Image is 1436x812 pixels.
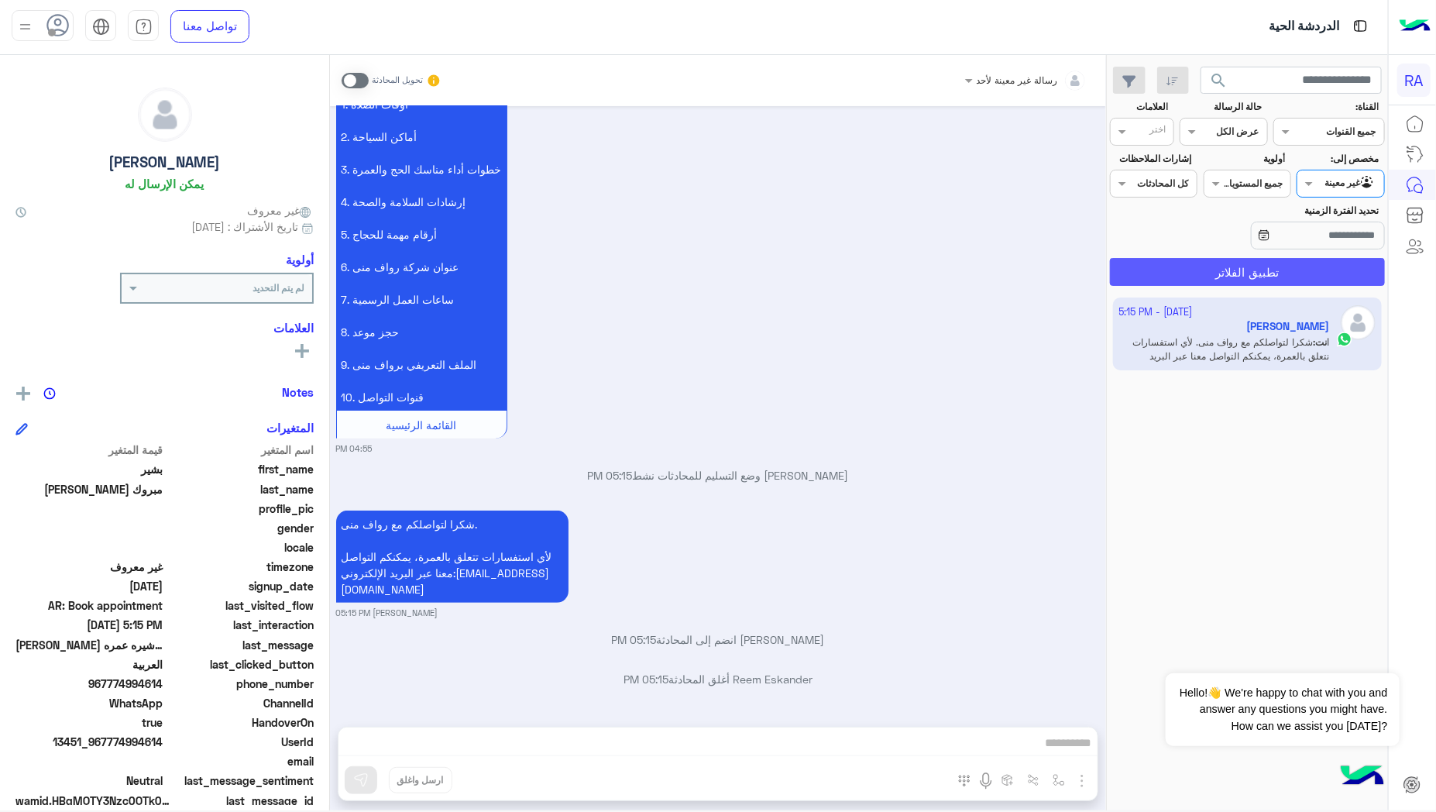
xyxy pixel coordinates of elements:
small: 04:55 PM [336,442,373,455]
span: بشير [15,461,163,477]
label: أولوية [1205,152,1285,166]
a: tab [128,10,159,43]
h6: المتغيرات [266,421,314,435]
a: تواصل معنا [170,10,249,43]
span: اسم المتغير [167,442,314,458]
span: null [15,753,163,769]
button: search [1201,67,1238,100]
button: ارسل واغلق [389,767,452,793]
img: profile [15,17,35,36]
label: إشارات الملاحظات [1111,152,1191,166]
h6: يمكن الإرسال له [125,177,204,191]
img: defaultAdmin.png [139,88,191,141]
span: last_message_sentiment [167,772,314,789]
span: first_name [167,461,314,477]
span: 967774994614 [15,676,163,692]
div: RA [1397,64,1431,97]
span: timezone [167,559,314,575]
span: last_interaction [167,617,314,633]
p: [PERSON_NAME] وضع التسليم للمحادثات نشط [336,467,1101,483]
span: قيمة المتغير [15,442,163,458]
span: Hello!👋 We're happy to chat with you and answer any questions you might have. How can we assist y... [1166,673,1399,746]
span: last_message [167,637,314,653]
small: تحويل المحادثة [372,74,423,87]
span: phone_number [167,676,314,692]
span: null [15,520,163,536]
span: null [15,539,163,556]
span: search [1210,71,1228,90]
span: غير معروف [15,559,163,575]
span: 05:15 PM [612,633,657,646]
img: tab [92,18,110,36]
span: 05:15 PM [588,469,633,482]
span: profile_pic [167,501,314,517]
span: UserId [167,734,314,750]
img: tab [1351,16,1370,36]
img: Logo [1400,10,1431,43]
div: اختر [1149,122,1168,140]
span: signup_date [167,578,314,594]
span: locale [167,539,314,556]
span: 2025-10-06T14:15:07.308Z [15,617,163,633]
p: Reem Eskander أغلق المحادثة [336,671,1101,687]
span: 13451_967774994614 [15,734,163,750]
span: غير معروف [247,202,314,218]
label: تحديد الفترة الزمنية [1205,204,1379,218]
h6: العلامات [15,321,314,335]
span: wamid.HBgMOTY3Nzc0OTk0NjE0FQIAEhggQTU3OTE3QjQ4NUQ2NUNGMjY4NDgzRTgyNjA3NEMxMEMA [15,793,170,809]
span: last_clicked_button [167,656,314,673]
label: القناة: [1276,100,1379,114]
h6: Notes [282,385,314,399]
span: بشير مبروك علي الغميري اريد الحصول علا تاشيره عمره بشير مبروك علي الغميري 774994614 حجز موعد تاشي... [15,637,163,653]
img: hulul-logo.png [1335,750,1390,804]
p: [PERSON_NAME] انضم إلى المحادثة [336,631,1101,648]
span: 2025-10-05T22:30:22.608Z [15,578,163,594]
span: 0 [15,772,163,789]
span: last_name [167,481,314,497]
span: AR: Book appointment [15,597,163,614]
span: القائمة الرئيسية [386,418,457,432]
label: العلامات [1111,100,1168,114]
span: true [15,714,163,731]
img: notes [43,387,56,400]
label: مخصص إلى: [1299,152,1379,166]
p: 6/10/2025, 5:15 PM [336,511,569,603]
span: last_visited_flow [167,597,314,614]
span: HandoverOn [167,714,314,731]
h6: أولوية [286,253,314,267]
span: مبروك الغميري [15,481,163,497]
span: 2 [15,695,163,711]
label: حالة الرسالة [1182,100,1262,114]
h5: [PERSON_NAME] [109,153,221,171]
img: tab [135,18,153,36]
b: لم يتم التحديد [253,282,304,294]
span: last_message_id [173,793,314,809]
span: العربية [15,656,163,673]
p: الدردشة الحية [1269,16,1339,37]
small: [PERSON_NAME] 05:15 PM [336,607,438,619]
span: تاريخ الأشتراك : [DATE] [191,218,298,235]
span: 05:15 PM [624,673,668,686]
span: رسالة غير معينة لأحد [977,74,1058,86]
img: add [16,387,30,401]
button: تطبيق الفلاتر [1110,258,1385,286]
span: email [167,753,314,769]
p: 6/10/2025, 4:55 PM [336,58,507,411]
span: ChannelId [167,695,314,711]
span: gender [167,520,314,536]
